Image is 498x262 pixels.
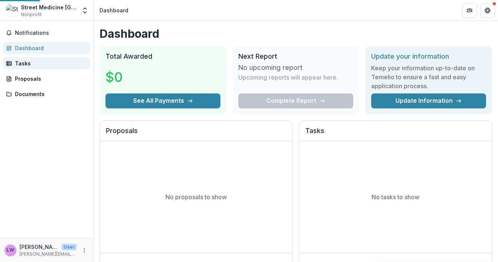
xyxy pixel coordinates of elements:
a: Dashboard [3,42,90,54]
div: Dashboard [100,6,128,14]
h3: Keep your information up-to-date on Temelio to ensure a fast and easy application process. [371,64,486,90]
h2: Update your information [371,52,486,61]
a: Documents [3,88,90,100]
p: No tasks to show [372,192,419,201]
h3: $0 [106,67,162,87]
p: Upcoming reports will appear here. [238,73,338,82]
div: Street Medicine [GEOGRAPHIC_DATA][PERSON_NAME] [21,3,77,11]
a: Proposals [3,73,90,85]
div: Dashboard [15,44,84,52]
div: Lesley Weinstein [7,248,14,253]
button: Open entity switcher [80,3,90,18]
h2: Proposals [106,127,287,141]
button: More [80,246,89,255]
a: Update Information [371,93,486,108]
nav: breadcrumb [97,5,131,16]
p: No proposals to show [165,192,227,201]
h2: Next Report [238,52,353,61]
span: Nonprofit [21,11,42,18]
h2: Tasks [305,127,486,141]
button: Notifications [3,27,90,39]
button: Partners [462,3,477,18]
p: [PERSON_NAME][EMAIL_ADDRESS][PERSON_NAME][DOMAIN_NAME] [19,251,77,258]
div: Proposals [15,75,84,83]
p: [PERSON_NAME] [19,243,58,251]
p: User [61,244,77,250]
span: Notifications [15,30,87,36]
button: See All Payments [106,93,220,108]
h2: Total Awarded [106,52,220,61]
img: Street Medicine St. Louis [6,4,18,16]
button: Get Help [480,3,495,18]
h3: No upcoming report [238,64,303,72]
div: Documents [15,90,84,98]
h1: Dashboard [100,27,492,40]
a: Tasks [3,57,90,70]
div: Tasks [15,59,84,67]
